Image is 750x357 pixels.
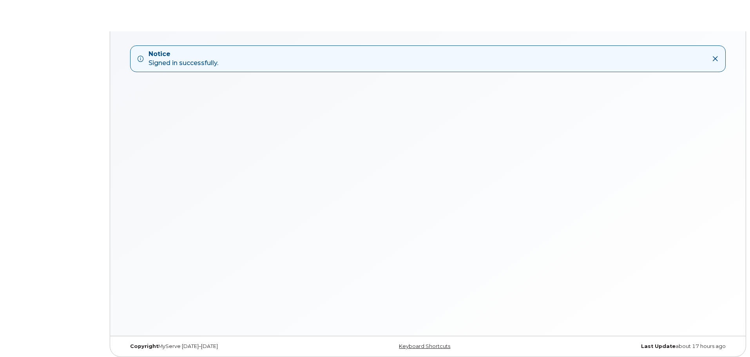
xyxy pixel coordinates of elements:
[149,50,218,68] div: Signed in successfully.
[399,343,450,349] a: Keyboard Shortcuts
[529,343,732,350] div: about 17 hours ago
[149,50,218,59] strong: Notice
[641,343,676,349] strong: Last Update
[124,343,327,350] div: MyServe [DATE]–[DATE]
[130,343,158,349] strong: Copyright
